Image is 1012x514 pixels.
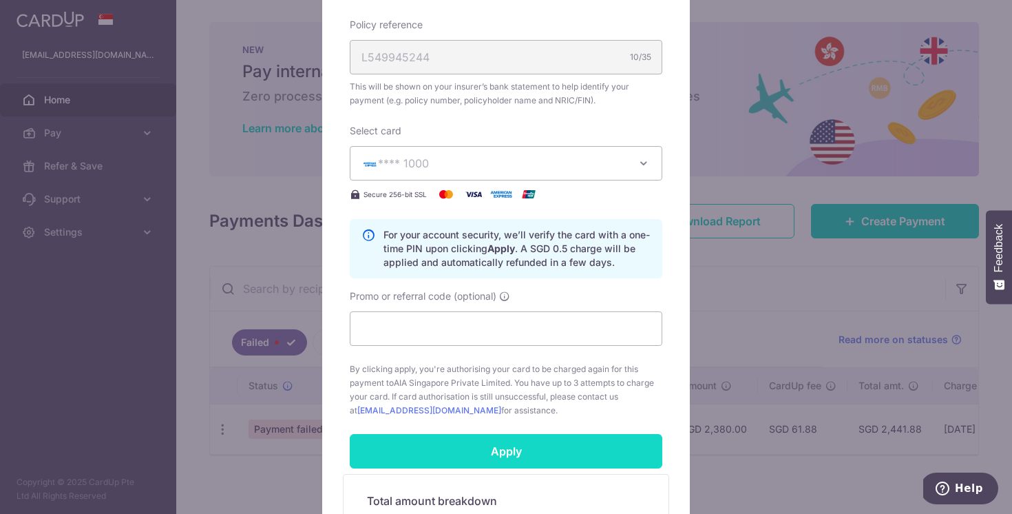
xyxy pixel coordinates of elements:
[383,228,651,269] p: For your account security, we’ll verify the card with a one-time PIN upon clicking . A SGD 0.5 ch...
[350,434,662,469] input: Apply
[487,243,515,254] b: Apply
[361,159,378,169] img: AMEX
[923,473,998,507] iframe: Opens a widget where you can find more information
[432,186,460,203] img: Mastercard
[630,50,651,64] div: 10/35
[363,189,427,200] span: Secure 256-bit SSL
[350,124,401,138] label: Select card
[367,493,645,509] h5: Total amount breakdown
[350,362,662,418] span: By clicking apply, you're authorising your card to be charged again for this payment to . You hav...
[487,186,515,203] img: American Express
[460,186,487,203] img: Visa
[350,80,662,107] span: This will be shown on your insurer’s bank statement to help identify your payment (e.g. policy nu...
[394,378,510,388] span: AIA Singapore Private Limited
[993,224,1005,272] span: Feedback
[986,210,1012,304] button: Feedback - Show survey
[357,405,501,415] a: [EMAIL_ADDRESS][DOMAIN_NAME]
[350,18,423,32] label: Policy reference
[515,186,542,203] img: UnionPay
[350,289,496,303] span: Promo or referral code (optional)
